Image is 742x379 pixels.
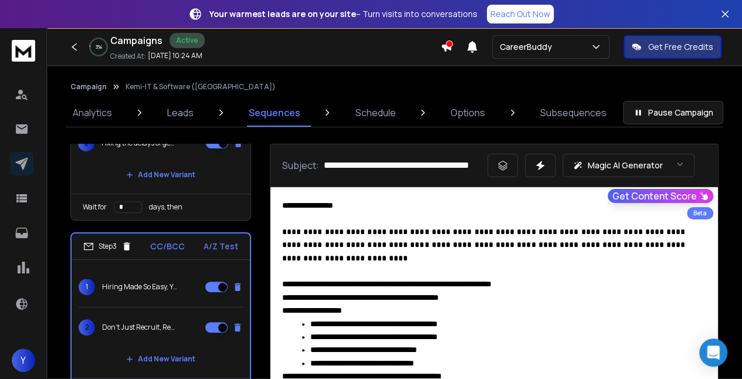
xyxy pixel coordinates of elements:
[699,339,727,367] div: Open Intercom Messenger
[83,202,107,212] p: Wait for
[533,99,614,127] a: Subsequences
[540,106,607,120] p: Subsequences
[12,40,35,62] img: logo
[167,106,194,120] p: Leads
[149,202,182,212] p: days, then
[648,41,713,53] p: Get Free Credits
[83,241,132,252] div: Step 3
[209,8,477,20] p: – Turn visits into conversations
[160,99,201,127] a: Leads
[126,82,276,92] p: Kemi-IT & Software ([GEOGRAPHIC_DATA])
[79,279,95,295] span: 1
[487,5,554,23] a: Reach Out Now
[102,282,177,292] p: Hiring Made So Easy, You’ll Think It’s AI
[282,158,319,172] p: Subject:
[102,323,177,332] p: Don’t Just Recruit, Recruit the best
[500,41,557,53] p: CareerBuddy
[117,347,205,371] button: Add New Variant
[66,99,119,127] a: Analytics
[204,241,238,252] p: A/Z Test
[148,51,202,60] p: [DATE] 10:24 AM
[563,154,694,177] button: Magic AI Generator
[624,35,721,59] button: Get Free Credits
[242,99,307,127] a: Sequences
[117,163,205,187] button: Add New Variant
[209,8,356,19] strong: Your warmest leads are on your site
[490,8,550,20] p: Reach Out Now
[249,106,300,120] p: Sequences
[150,241,185,252] p: CC/BCC
[110,52,145,61] p: Created At:
[348,99,402,127] a: Schedule
[12,348,35,372] button: Y
[70,82,107,92] button: Campaign
[588,160,663,171] p: Magic AI Generator
[450,106,485,120] p: Options
[170,33,205,48] div: Active
[355,106,395,120] p: Schedule
[687,207,713,219] div: Beta
[623,101,723,124] button: Pause Campaign
[443,99,492,127] a: Options
[79,319,95,336] span: 2
[73,106,112,120] p: Analytics
[608,189,713,203] button: Get Content Score
[110,33,162,48] h1: Campaigns
[96,43,102,50] p: 3 %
